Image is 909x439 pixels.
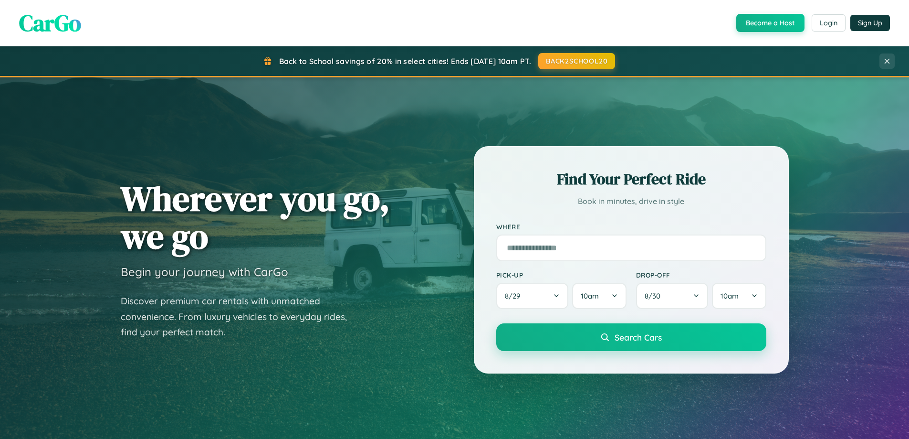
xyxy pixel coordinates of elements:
h3: Begin your journey with CarGo [121,265,288,279]
label: Drop-off [636,271,766,279]
button: 10am [572,283,626,309]
button: 10am [712,283,766,309]
label: Where [496,223,766,231]
button: Become a Host [736,14,805,32]
label: Pick-up [496,271,627,279]
h1: Wherever you go, we go [121,180,390,255]
button: 8/29 [496,283,569,309]
button: Sign Up [850,15,890,31]
button: BACK2SCHOOL20 [538,53,615,69]
p: Book in minutes, drive in style [496,194,766,208]
span: 8 / 30 [645,291,665,300]
span: Back to School savings of 20% in select cities! Ends [DATE] 10am PT. [279,56,531,66]
h2: Find Your Perfect Ride [496,169,766,190]
span: 10am [721,291,739,300]
span: 8 / 29 [505,291,525,300]
p: Discover premium car rentals with unmatched convenience. From luxury vehicles to everyday rides, ... [121,293,359,340]
button: Search Cars [496,323,766,351]
button: Login [812,14,846,32]
button: 8/30 [636,283,709,309]
span: CarGo [19,7,81,39]
span: Search Cars [615,332,662,343]
span: 10am [581,291,599,300]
